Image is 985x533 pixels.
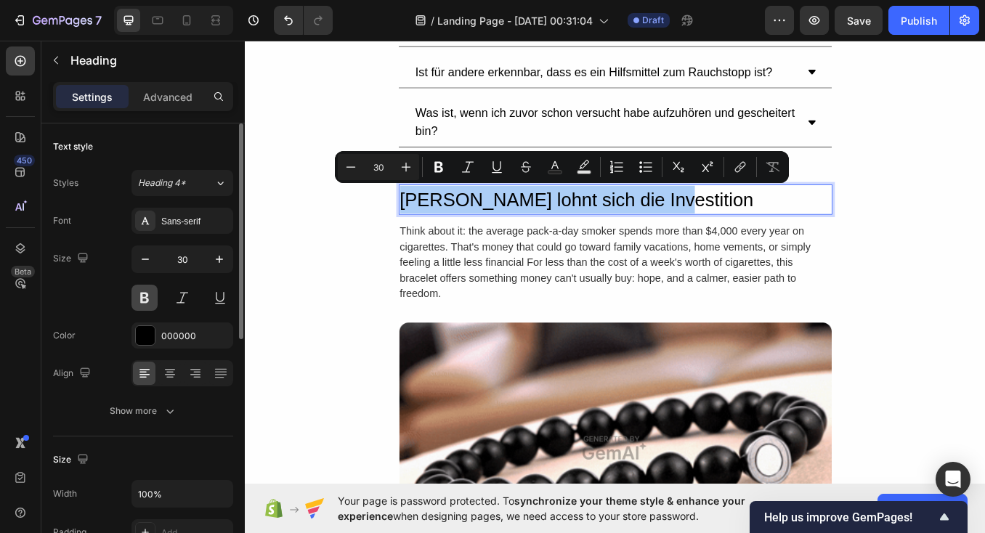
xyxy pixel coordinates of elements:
[6,6,108,35] button: 7
[53,214,71,227] div: Font
[143,89,192,105] p: Advanced
[764,508,953,526] button: Show survey - Help us improve GemPages!
[72,89,113,105] p: Settings
[901,13,937,28] div: Publish
[338,493,802,524] span: Your page is password protected. To when designing pages, we need access to your store password.
[95,12,102,29] p: 7
[53,450,92,470] div: Size
[245,37,985,487] iframe: Design area
[847,15,871,27] span: Save
[936,462,970,497] div: Open Intercom Messenger
[431,13,434,28] span: /
[53,140,93,153] div: Text style
[764,510,936,524] span: Help us improve GemPages!
[14,155,35,166] div: 450
[53,329,76,342] div: Color
[888,6,949,35] button: Publish
[53,487,77,500] div: Width
[131,170,233,196] button: Heading 4*
[110,404,177,418] div: Show more
[335,151,789,183] div: Editor contextual toolbar
[53,176,78,190] div: Styles
[274,6,333,35] div: Undo/Redo
[642,14,664,27] span: Draft
[53,364,94,383] div: Align
[70,52,227,69] p: Heading
[161,215,230,228] div: Sans-serif
[53,398,233,424] button: Show more
[138,176,186,190] span: Heading 4*
[437,13,593,28] span: Landing Page - [DATE] 00:31:04
[11,266,35,277] div: Beta
[132,481,232,507] input: Auto
[161,330,230,343] div: 000000
[877,494,968,523] button: Allow access
[53,249,92,269] div: Size
[338,495,745,522] span: synchronize your theme style & enhance your experience
[835,6,883,35] button: Save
